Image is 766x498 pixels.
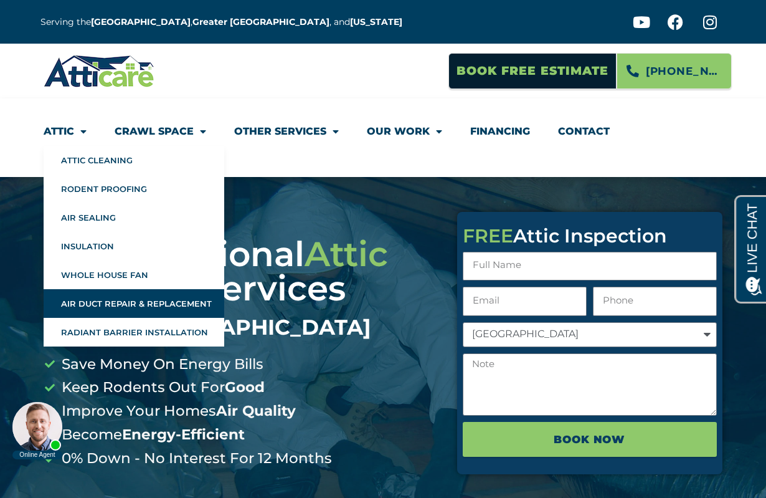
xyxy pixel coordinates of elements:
a: [GEOGRAPHIC_DATA] [91,16,191,27]
a: Air Duct Repair & Replacement [44,289,224,318]
div: #1 Professional Services [44,237,438,340]
a: Attic Cleaning [44,146,224,175]
input: Email [463,287,587,316]
button: BOOK NOW [463,422,717,457]
span: BOOK NOW [554,429,625,450]
span: Save Money On Energy Bills [59,353,263,376]
a: Our Work [367,117,442,146]
ul: Attic [44,146,224,347]
a: Radiant Barrier Installation [44,318,224,347]
b: Air Quality [216,402,296,419]
a: Crawl Space [115,117,206,146]
div: Attic Inspection [463,227,717,246]
b: Good [225,378,265,396]
a: Insulation [44,232,224,261]
a: Other Services [234,117,339,146]
a: [PHONE_NUMBER] [617,53,732,89]
a: Rodent Proofing [44,175,224,203]
a: Contact [558,117,610,146]
a: [US_STATE] [350,16,402,27]
span: FREE [463,224,513,247]
a: Air Sealing [44,203,224,232]
nav: Menu [44,117,722,158]
iframe: Chat Invitation [6,367,206,461]
p: Serving the , , and [40,15,412,29]
input: Only numbers and phone characters (#, -, *, etc) are accepted. [593,287,717,316]
input: Full Name [463,252,717,281]
a: Financing [470,117,530,146]
span: Book Free Estimate [456,59,608,83]
a: Greater [GEOGRAPHIC_DATA] [192,16,329,27]
div: in the [GEOGRAPHIC_DATA] [44,315,438,340]
span: [PHONE_NUMBER] [646,60,722,82]
a: Book Free Estimate [448,53,617,89]
a: Attic [44,117,87,146]
span: Opens a chat window [31,10,100,26]
a: Whole House Fan [44,261,224,289]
